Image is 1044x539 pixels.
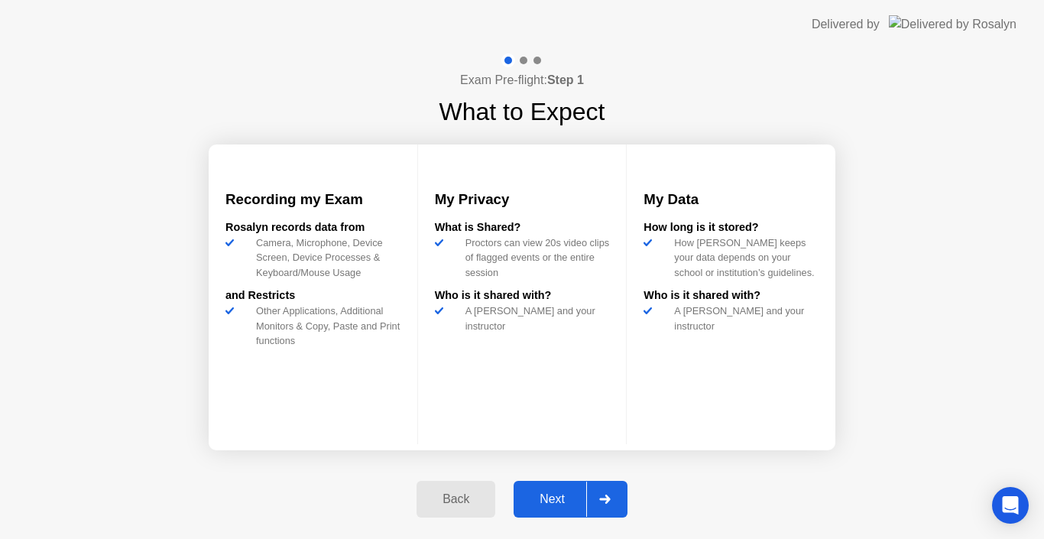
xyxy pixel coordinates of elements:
[459,304,610,333] div: A [PERSON_NAME] and your instructor
[644,287,819,304] div: Who is it shared with?
[417,481,495,518] button: Back
[668,304,819,333] div: A [PERSON_NAME] and your instructor
[225,219,400,236] div: Rosalyn records data from
[435,287,610,304] div: Who is it shared with?
[250,304,400,348] div: Other Applications, Additional Monitors & Copy, Paste and Print functions
[812,15,880,34] div: Delivered by
[514,481,627,518] button: Next
[889,15,1016,33] img: Delivered by Rosalyn
[435,219,610,236] div: What is Shared?
[460,71,584,89] h4: Exam Pre-flight:
[225,287,400,304] div: and Restricts
[421,492,491,506] div: Back
[435,189,610,210] h3: My Privacy
[644,219,819,236] div: How long is it stored?
[644,189,819,210] h3: My Data
[439,93,605,130] h1: What to Expect
[225,189,400,210] h3: Recording my Exam
[250,235,400,280] div: Camera, Microphone, Device Screen, Device Processes & Keyboard/Mouse Usage
[547,73,584,86] b: Step 1
[459,235,610,280] div: Proctors can view 20s video clips of flagged events or the entire session
[668,235,819,280] div: How [PERSON_NAME] keeps your data depends on your school or institution’s guidelines.
[992,487,1029,524] div: Open Intercom Messenger
[518,492,586,506] div: Next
